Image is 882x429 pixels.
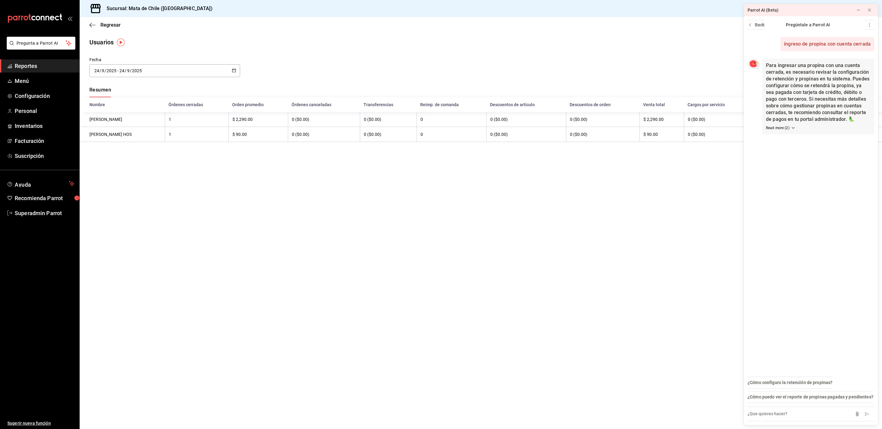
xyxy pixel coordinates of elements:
[748,377,832,389] button: ¿Cómo configuro la retención de propinas?
[748,394,873,400] span: ¿Cómo puedo ver el reporte de propinas pagadas y pendientes?
[102,5,213,12] h3: Sucursal: Mata de Chile ([GEOGRAPHIC_DATA])
[748,391,873,403] button: ¿Cómo puedo ver el reporte de propinas pagadas y pendientes?
[288,127,360,142] th: 0 ($0.00)
[101,68,104,73] input: Month
[784,41,871,47] span: ingreso de propina con cuenta cerrada
[130,68,132,73] span: /
[80,112,165,127] th: [PERSON_NAME]
[566,127,640,142] th: 0 ($0.00)
[228,127,288,142] th: $ 90.00
[17,40,66,47] span: Pregunta a Parrot AI
[117,68,119,73] span: -
[7,420,74,427] span: Sugerir nueva función
[15,137,74,145] span: Facturación
[15,194,74,202] span: Recomienda Parrot
[360,112,417,127] th: 0 ($0.00)
[765,22,851,28] div: Pregúntale a Parrot AI
[748,20,765,30] button: Back
[15,62,74,70] span: Reportes
[755,22,765,28] span: Back
[417,112,487,127] th: 0
[104,68,106,73] span: /
[639,127,684,142] th: $ 90.00
[15,92,74,100] span: Configuración
[748,7,778,13] div: Parrot AI (Beta)
[684,112,752,127] th: 0 ($0.00)
[89,38,114,47] div: Usuarios
[100,68,101,73] span: /
[288,112,360,127] th: 0 ($0.00)
[89,57,240,63] div: Fecha
[228,112,288,127] th: $ 2,290.00
[360,127,417,142] th: 0 ($0.00)
[67,16,72,21] button: open_drawer_menu
[15,122,74,130] span: Inventarios
[360,97,417,112] th: Transferencias
[7,37,75,50] button: Pregunta a Parrot AI
[89,22,121,28] button: Regresar
[132,68,142,73] input: Year
[4,44,75,51] a: Pregunta a Parrot AI
[119,68,125,73] input: Day
[80,127,165,142] th: [PERSON_NAME] HOS
[165,112,229,127] th: 1
[165,97,229,112] th: Órdenes cerradas
[486,97,566,112] th: Descuentos de artículo
[684,97,752,112] th: Cargos por servicio
[89,87,111,97] button: Resumen
[766,62,871,123] p: Para ingresar una propina con una cuenta cerrada, es necesario revisar la configuración de retenc...
[15,180,66,187] span: Ayuda
[566,112,640,127] th: 0 ($0.00)
[228,97,288,112] th: Orden promedio
[639,112,684,127] th: $ 2,290.00
[748,379,832,386] span: ¿Cómo configuro la retención de propinas?
[288,97,360,112] th: Órdenes canceladas
[165,127,229,142] th: 1
[15,209,74,217] span: Superadmin Parrot
[127,68,130,73] input: Month
[417,97,487,112] th: Reimp. de comanda
[486,127,566,142] th: 0 ($0.00)
[89,87,111,97] div: navigation tabs
[15,107,74,115] span: Personal
[80,97,165,112] th: Nombre
[106,68,117,73] input: Year
[117,39,125,46] img: Tooltip marker
[125,68,126,73] span: /
[15,152,74,160] span: Suscripción
[639,97,684,112] th: Venta total
[417,127,487,142] th: 0
[486,112,566,127] th: 0 ($0.00)
[100,22,121,28] span: Regresar
[15,77,74,85] span: Menú
[94,68,100,73] input: Day
[684,127,752,142] th: 0 ($0.00)
[766,125,796,131] button: Read more (2)
[566,97,640,112] th: Descuentos de orden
